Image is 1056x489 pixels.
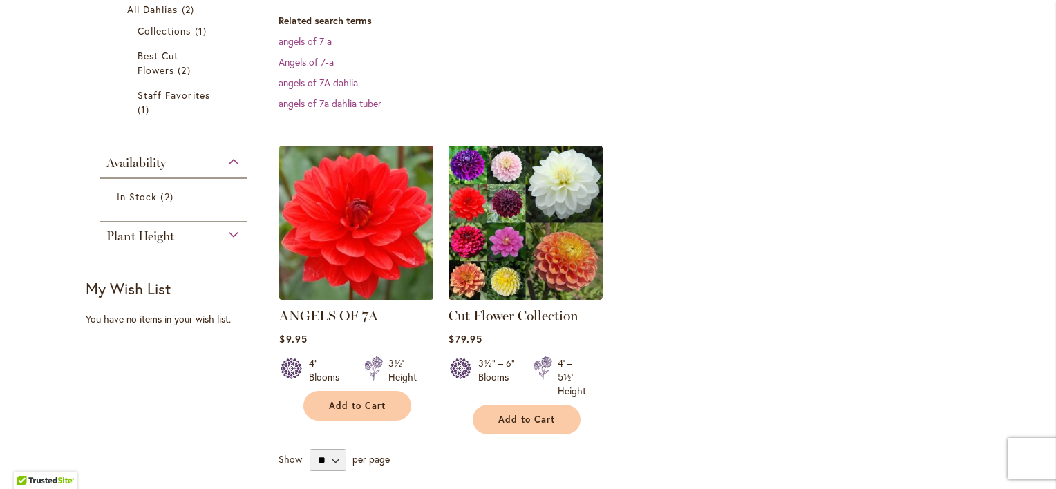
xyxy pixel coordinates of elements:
[279,289,433,303] a: ANGELS OF 7A
[388,356,417,384] div: 3½' Height
[279,307,378,324] a: ANGELS OF 7A
[449,146,603,300] img: CUT FLOWER COLLECTION
[106,229,174,244] span: Plant Height
[279,452,302,466] span: Show
[86,312,270,326] div: You have no items in your wish list.
[127,2,223,17] a: All Dahlias
[138,23,213,38] a: Collections
[303,391,411,421] button: Add to Cart
[558,356,586,398] div: 4' – 5½' Height
[449,289,603,303] a: CUT FLOWER COLLECTION
[127,3,178,16] span: All Dahlias
[473,405,581,434] button: Add to Cart
[117,189,234,204] a: In Stock 2
[279,14,970,28] dt: Related search terms
[117,190,157,203] span: In Stock
[279,55,334,68] a: Angels of 7-a
[498,414,555,425] span: Add to Cart
[279,97,381,110] a: angels of 7a dahlia tuber
[160,189,176,204] span: 2
[138,102,153,117] span: 1
[86,278,171,298] strong: My Wish List
[138,48,213,77] a: Best Cut Flowers
[138,88,213,117] a: Staff Favorites
[138,24,191,37] span: Collections
[279,76,358,89] a: angels of 7A dahlia
[10,440,49,479] iframe: Launch Accessibility Center
[182,2,198,17] span: 2
[478,356,517,398] div: 3½" – 6" Blooms
[329,400,386,412] span: Add to Cart
[449,332,482,345] span: $79.95
[195,23,210,38] span: 1
[138,49,178,77] span: Best Cut Flowers
[178,63,194,77] span: 2
[279,332,307,345] span: $9.95
[352,452,390,466] span: per page
[449,307,578,324] a: Cut Flower Collection
[106,155,166,171] span: Availability
[279,35,332,48] a: angels of 7 a
[138,88,210,102] span: Staff Favorites
[276,142,437,304] img: ANGELS OF 7A
[309,356,348,384] div: 4" Blooms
